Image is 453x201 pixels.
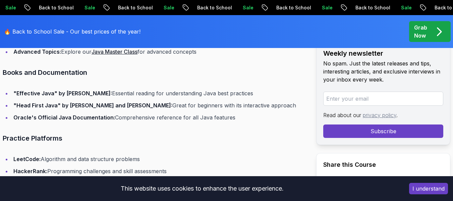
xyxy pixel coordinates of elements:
[13,168,47,174] strong: HackerRank:
[395,4,417,11] p: Sale
[13,114,115,121] strong: Oracle's Official Java Documentation:
[5,181,399,196] div: This website uses cookies to enhance the user experience.
[4,28,140,36] p: 🔥 Back to School Sale - Our best prices of the year!
[3,67,305,78] h3: Books and Documentation
[11,113,305,122] li: Comprehensive reference for all Java features
[11,166,305,176] li: Programming challenges and skill assessments
[112,4,158,11] p: Back to School
[3,133,305,144] h3: Practice Platforms
[414,23,427,40] p: Grab Now
[409,183,448,194] button: Accept cookies
[323,92,443,106] input: Enter your email
[323,111,443,119] p: Read about our .
[158,4,179,11] p: Sale
[11,89,305,98] li: Essential reading for understanding Java best practices
[13,102,172,109] strong: "Head First Java" by [PERSON_NAME] and [PERSON_NAME]:
[191,4,237,11] p: Back to School
[323,59,443,84] p: No spam. Just the latest releases and tips, interesting articles, and exclusive interviews in you...
[237,4,259,11] p: Sale
[13,156,41,162] strong: LeetCode:
[316,4,338,11] p: Sale
[79,4,100,11] p: Sale
[323,160,443,169] h2: Share this Course
[11,47,305,56] li: Explore our for advanced concepts
[323,124,443,138] button: Subscribe
[323,49,443,58] h2: Weekly newsletter
[350,4,395,11] p: Back to School
[13,48,61,55] strong: Advanced Topics:
[11,101,305,110] li: Great for beginners with its interactive approach
[92,48,137,55] a: Java Master Class
[363,112,396,118] a: privacy policy
[271,4,316,11] p: Back to School
[33,4,79,11] p: Back to School
[11,154,305,164] li: Algorithm and data structure problems
[13,90,112,97] strong: "Effective Java" by [PERSON_NAME]:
